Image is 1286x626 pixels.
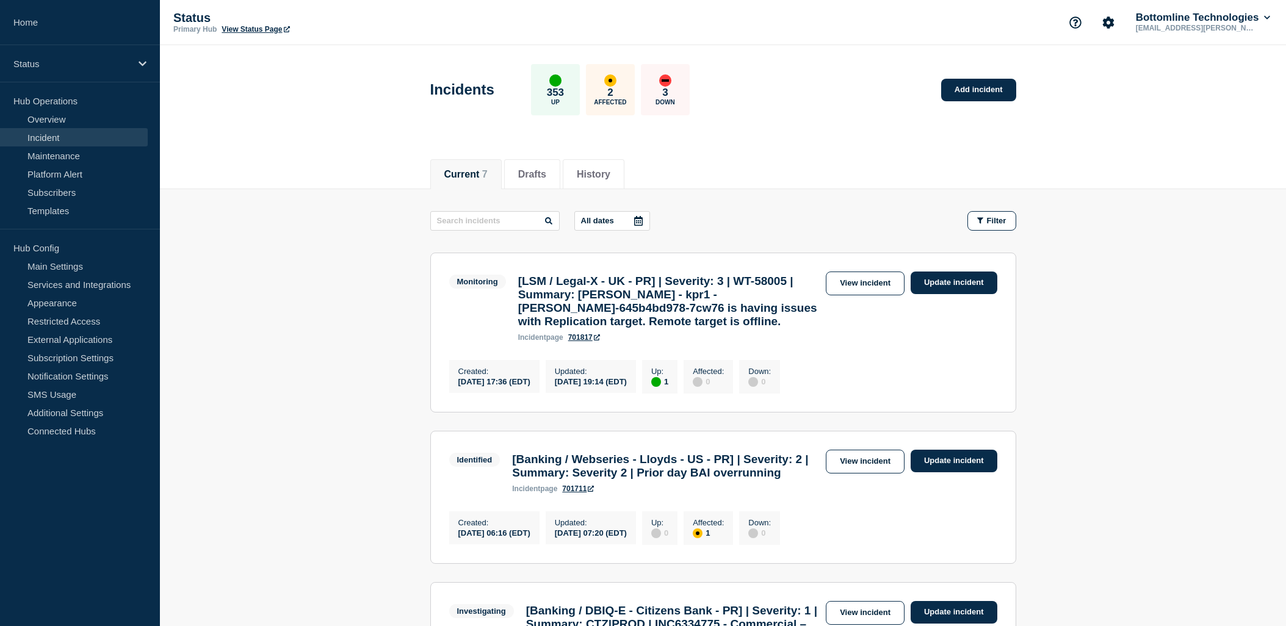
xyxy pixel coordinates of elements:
p: Down [656,99,675,106]
p: Down : [748,518,771,527]
p: Affected [594,99,626,106]
div: affected [693,528,703,538]
button: Bottomline Technologies [1133,12,1273,24]
p: Primary Hub [173,25,217,34]
div: disabled [748,377,758,387]
div: 1 [651,376,668,387]
p: All dates [581,216,614,225]
p: page [518,333,563,342]
button: Current 7 [444,169,488,180]
div: 0 [748,527,771,538]
div: 0 [693,376,724,387]
div: [DATE] 07:20 (EDT) [555,527,627,538]
a: View incident [826,272,905,295]
p: Created : [458,367,530,376]
span: Investigating [449,604,514,618]
p: Up [551,99,560,106]
h1: Incidents [430,81,494,98]
a: View incident [826,601,905,625]
span: incident [518,333,546,342]
h3: [LSM / Legal-X - UK - PR] | Severity: 3 | WT-58005 | Summary: [PERSON_NAME] - kpr1 - [PERSON_NAME... [518,275,820,328]
p: Status [173,11,417,25]
div: 0 [748,376,771,387]
div: [DATE] 06:16 (EDT) [458,527,530,538]
input: Search incidents [430,211,560,231]
span: incident [512,484,540,493]
p: 353 [547,87,564,99]
button: History [577,169,610,180]
p: Updated : [555,367,627,376]
a: 701711 [562,484,594,493]
button: Drafts [518,169,546,180]
p: Affected : [693,367,724,376]
p: page [512,484,557,493]
a: Update incident [911,450,997,472]
p: Up : [651,518,668,527]
p: 2 [607,87,613,99]
div: down [659,74,671,87]
a: View incident [826,450,905,473]
p: 3 [662,87,668,99]
p: Affected : [693,518,724,527]
p: Down : [748,367,771,376]
span: Identified [449,453,500,467]
span: Filter [987,216,1006,225]
div: disabled [748,528,758,538]
a: Update incident [911,272,997,294]
div: disabled [693,377,703,387]
p: Updated : [555,518,627,527]
span: Monitoring [449,275,506,289]
p: Up : [651,367,668,376]
a: Update incident [911,601,997,624]
div: up [651,377,661,387]
div: 0 [651,527,668,538]
button: Account settings [1096,10,1121,35]
p: [EMAIL_ADDRESS][PERSON_NAME][DOMAIN_NAME] [1133,24,1260,32]
div: affected [604,74,616,87]
span: 7 [482,169,488,179]
a: View Status Page [222,25,289,34]
button: Support [1063,10,1088,35]
h3: [Banking / Webseries - Lloyds - US - PR] | Severity: 2 | Summary: Severity 2 | Prior day BAI over... [512,453,820,480]
div: disabled [651,528,661,538]
div: [DATE] 19:14 (EDT) [555,376,627,386]
p: Status [13,59,131,69]
button: All dates [574,211,650,231]
div: 1 [693,527,724,538]
a: 701817 [568,333,600,342]
a: Add incident [941,79,1016,101]
div: [DATE] 17:36 (EDT) [458,376,530,386]
button: Filter [967,211,1016,231]
div: up [549,74,562,87]
p: Created : [458,518,530,527]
